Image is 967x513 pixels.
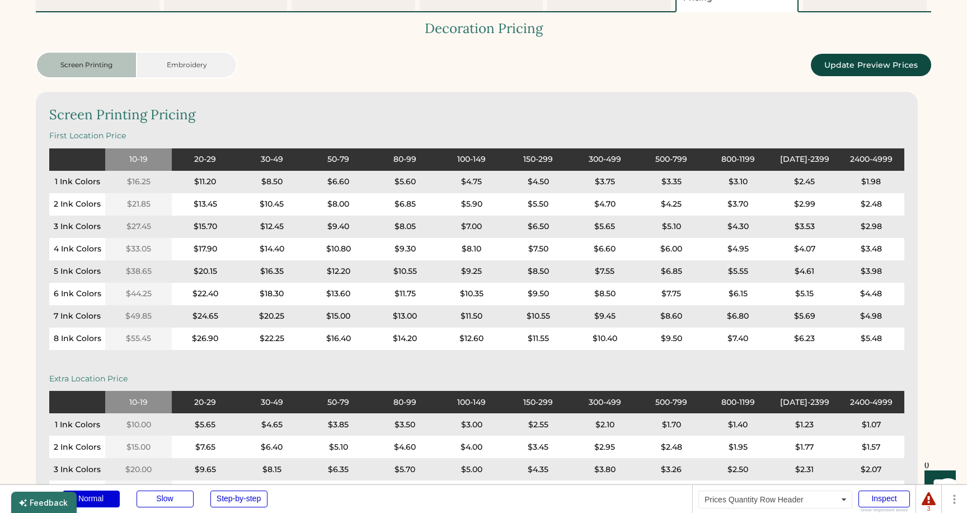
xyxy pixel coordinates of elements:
div: 800-1199 [705,397,771,408]
div: $11.75 [395,288,416,300]
div: $5.15 [795,288,814,300]
div: $6.50 [528,221,549,232]
div: $6.40 [261,442,283,453]
div: $11.55 [528,333,549,344]
div: $33.05 [126,244,151,255]
div: 30-49 [238,154,305,165]
div: $5.70 [395,464,415,475]
div: 1 Ink Colors [55,419,100,431]
div: $17.90 [194,244,217,255]
div: 300-499 [571,397,638,408]
div: $5.10 [329,442,348,453]
div: $9.50 [661,333,682,344]
div: $2.07 [861,464,881,475]
div: $3.50 [395,419,415,431]
div: $5.65 [594,221,615,232]
div: $5.55 [728,266,748,277]
div: $16.40 [326,333,351,344]
button: Screen Printing [36,52,137,78]
div: 2400-4999 [838,397,904,408]
div: $9.30 [395,244,416,255]
div: $7.65 [195,442,215,453]
div: 150-299 [505,154,571,165]
div: $2.10 [595,419,614,431]
div: $13.60 [326,288,350,300]
div: 20-29 [172,154,238,165]
div: $8.00 [327,199,349,210]
div: $12.60 [459,333,483,344]
div: $2.99 [794,199,815,210]
div: [DATE]-2399 [771,154,838,165]
div: $3.75 [595,176,615,188]
div: 80-99 [372,397,438,408]
div: $7.00 [461,221,482,232]
div: $1.23 [795,419,814,431]
div: 300-499 [571,154,638,165]
div: $10.55 [393,266,417,277]
button: Update Preview Prices [811,54,931,76]
div: $3.70 [727,199,748,210]
div: $4.75 [461,176,482,188]
button: Embroidery [137,52,237,78]
div: $4.70 [594,199,616,210]
div: $22.40 [193,288,218,300]
div: $2.50 [727,464,748,475]
div: $2.95 [594,442,615,453]
div: $1.77 [795,442,814,453]
div: $2.48 [861,199,882,210]
div: $5.10 [662,221,681,232]
div: $3.80 [594,464,616,475]
div: 10-19 [105,397,172,408]
div: $6.85 [395,199,416,210]
div: 100-149 [438,397,505,408]
div: $55.45 [126,333,151,344]
div: 500-799 [638,397,705,408]
div: Decoration Pricing [36,19,931,38]
div: 150-299 [505,397,571,408]
div: $11.50 [461,311,482,322]
div: First Location Price [49,130,904,142]
div: $10.45 [260,199,284,210]
div: $20.25 [259,311,284,322]
div: $4.00 [461,442,482,453]
div: $21.85 [127,199,151,210]
div: $10.40 [593,333,617,344]
div: $26.90 [192,333,218,344]
div: 6 Ink Colors [54,288,101,300]
div: $7.75 [661,288,681,300]
div: $6.85 [661,266,682,277]
div: 3 [922,506,936,512]
div: [DATE]-2399 [771,397,838,408]
div: $2.45 [794,176,815,188]
div: $9.25 [461,266,482,277]
div: 50-79 [305,397,372,408]
div: $2.48 [661,442,682,453]
div: $6.80 [727,311,749,322]
div: $13.00 [393,311,417,322]
div: $6.15 [729,288,748,300]
div: 2 Ink Colors [54,442,101,453]
div: $8.10 [462,244,481,255]
div: $12.20 [327,266,350,277]
div: 10-19 [105,154,172,165]
div: $1.57 [862,442,880,453]
div: Inspect [858,491,910,507]
div: $4.07 [794,244,815,255]
div: $24.65 [193,311,218,322]
div: $15.70 [194,221,217,232]
div: $5.50 [528,199,548,210]
div: $15.00 [326,311,350,322]
div: Debugger [11,485,46,503]
div: 30-49 [238,397,305,408]
div: $4.65 [261,419,283,431]
div: $44.25 [126,288,152,300]
div: $11.20 [194,176,216,188]
div: $1.98 [861,176,881,188]
div: $14.20 [393,333,417,344]
div: $6.23 [794,333,815,344]
div: $3.85 [328,419,349,431]
div: $4.95 [727,244,749,255]
div: $20.15 [194,266,217,277]
div: $5.65 [195,419,215,431]
div: $3.45 [528,442,548,453]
